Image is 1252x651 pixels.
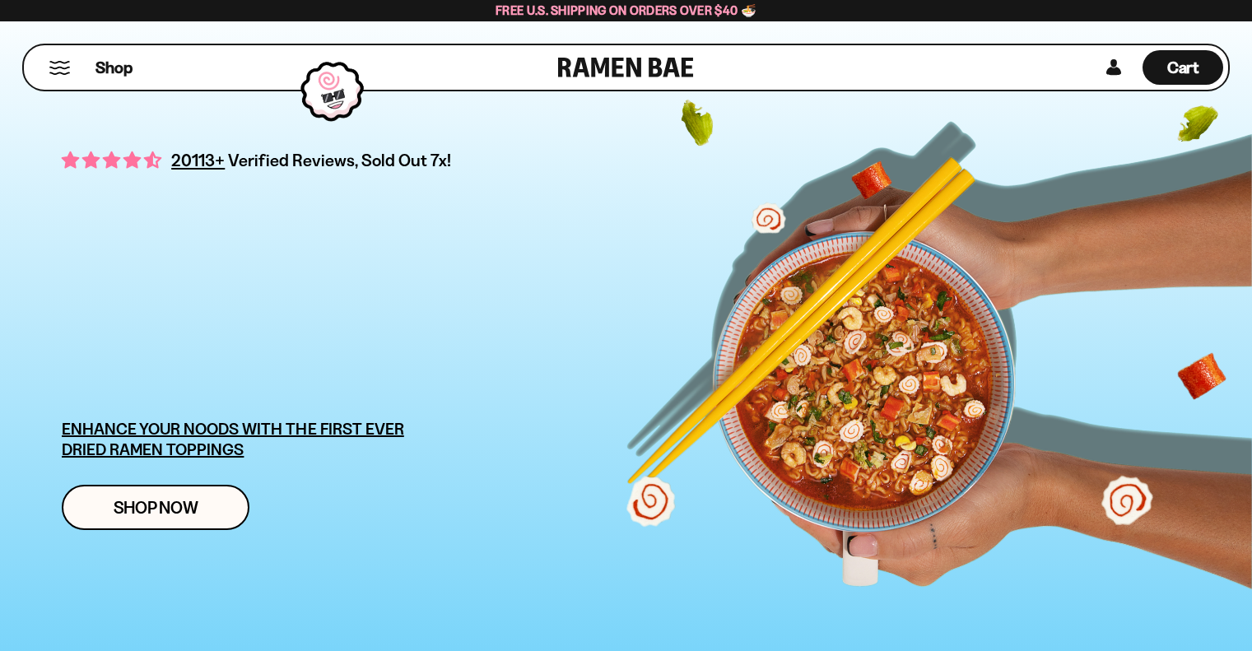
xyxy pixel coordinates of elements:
[1167,58,1199,77] span: Cart
[49,61,71,75] button: Mobile Menu Trigger
[95,50,133,85] a: Shop
[95,57,133,79] span: Shop
[171,147,225,173] span: 20113+
[496,2,756,18] span: Free U.S. Shipping on Orders over $40 🍜
[62,485,249,530] a: Shop Now
[1143,45,1223,90] div: Cart
[114,499,198,516] span: Shop Now
[228,150,451,170] span: Verified Reviews, Sold Out 7x!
